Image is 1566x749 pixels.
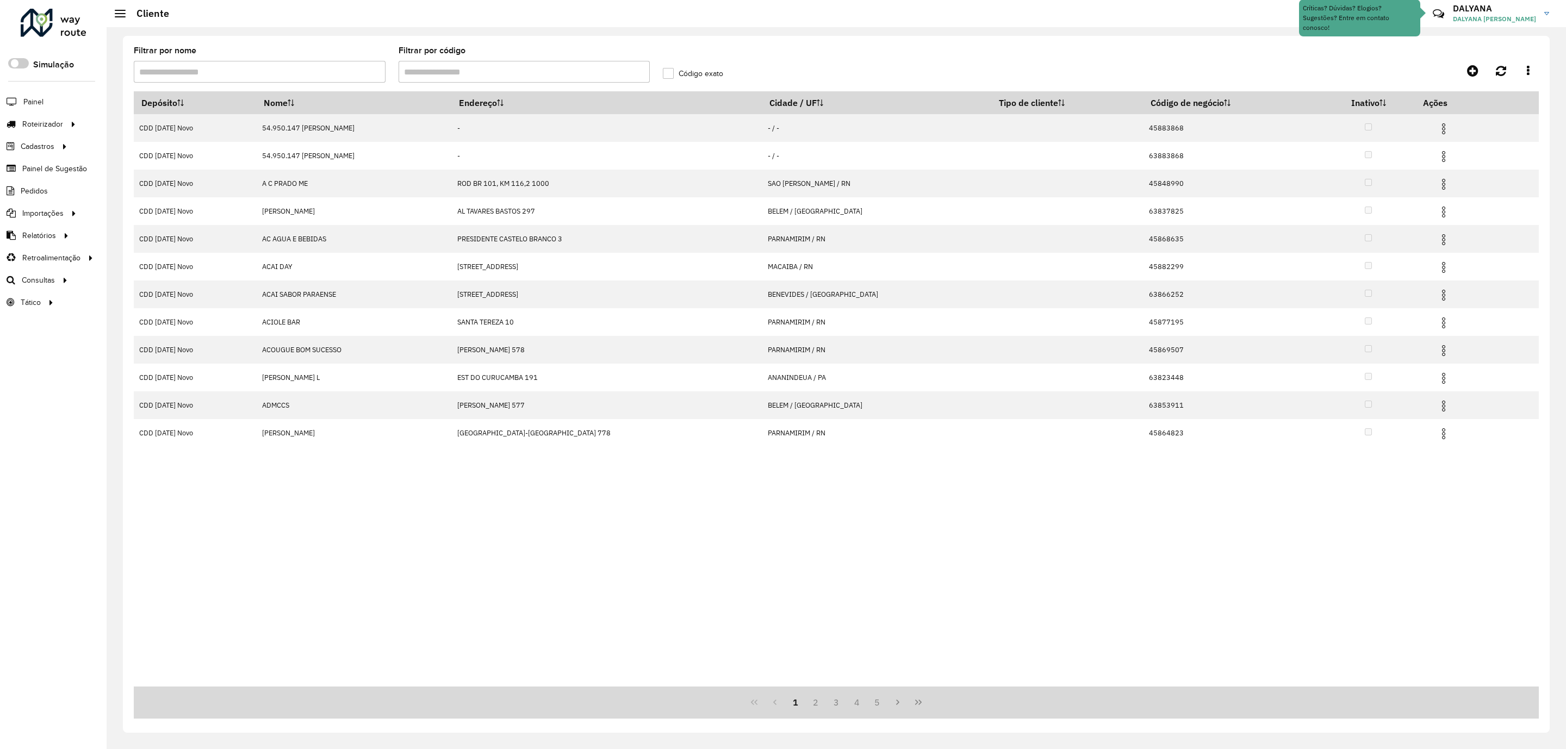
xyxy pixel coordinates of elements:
button: 2 [805,692,826,713]
td: ACAI SABOR PARAENSE [256,280,452,308]
label: Simulação [33,58,74,71]
td: [PERSON_NAME] 577 [452,391,762,419]
td: 45868635 [1143,225,1321,253]
span: Importações [22,208,64,219]
td: - / - [762,142,991,170]
td: CDD [DATE] Novo [134,142,256,170]
button: Last Page [908,692,929,713]
td: MACAIBA / RN [762,253,991,280]
td: BELEM / [GEOGRAPHIC_DATA] [762,391,991,419]
td: ACAI DAY [256,253,452,280]
td: BELEM / [GEOGRAPHIC_DATA] [762,197,991,225]
td: CDD [DATE] Novo [134,336,256,364]
span: Tático [21,297,41,308]
td: [STREET_ADDRESS] [452,280,762,308]
td: CDD [DATE] Novo [134,170,256,197]
th: Tipo de cliente [991,91,1143,114]
h3: DALYANA [1453,3,1536,14]
label: Código exato [663,68,723,79]
td: SAO [PERSON_NAME] / RN [762,170,991,197]
span: Relatórios [22,230,56,241]
a: Contato Rápido [1427,2,1450,26]
td: 63823448 [1143,364,1321,391]
td: - [452,114,762,142]
td: EST DO CURUCAMBA 191 [452,364,762,391]
td: PARNAMIRIM / RN [762,308,991,336]
td: PARNAMIRIM / RN [762,336,991,364]
td: 63837825 [1143,197,1321,225]
button: 3 [826,692,847,713]
td: SANTA TEREZA 10 [452,308,762,336]
td: AC AGUA E BEBIDAS [256,225,452,253]
td: - / - [762,114,991,142]
th: Depósito [134,91,256,114]
th: Endereço [452,91,762,114]
td: CDD [DATE] Novo [134,280,256,308]
th: Nome [256,91,452,114]
span: DALYANA [PERSON_NAME] [1453,14,1536,24]
span: Roteirizador [22,118,63,130]
td: 45877195 [1143,308,1321,336]
th: Inativo [1322,91,1415,114]
button: Next Page [887,692,908,713]
td: ADMCCS [256,391,452,419]
td: BENEVIDES / [GEOGRAPHIC_DATA] [762,280,991,308]
th: Cidade / UF [762,91,991,114]
span: Painel de Sugestão [22,163,87,174]
button: 5 [867,692,888,713]
span: Pedidos [21,185,48,197]
td: CDD [DATE] Novo [134,419,256,447]
td: [PERSON_NAME] L [256,364,452,391]
td: 54.950.147 [PERSON_NAME] [256,114,452,142]
td: [PERSON_NAME] 578 [452,336,762,364]
td: 45869507 [1143,336,1321,364]
button: 4 [847,692,867,713]
button: 1 [785,692,806,713]
td: 63853911 [1143,391,1321,419]
td: A C PRADO ME [256,170,452,197]
td: PARNAMIRIM / RN [762,225,991,253]
h2: Cliente [126,8,169,20]
th: Ações [1415,91,1481,114]
span: Painel [23,96,43,108]
td: [STREET_ADDRESS] [452,253,762,280]
td: 54.950.147 [PERSON_NAME] [256,142,452,170]
td: CDD [DATE] Novo [134,225,256,253]
th: Código de negócio [1143,91,1321,114]
span: Retroalimentação [22,252,80,264]
td: CDD [DATE] Novo [134,308,256,336]
td: PRESIDENTE CASTELO BRANCO 3 [452,225,762,253]
td: CDD [DATE] Novo [134,391,256,419]
td: ROD BR 101, KM 116,2 1000 [452,170,762,197]
td: CDD [DATE] Novo [134,253,256,280]
td: [PERSON_NAME] [256,419,452,447]
td: CDD [DATE] Novo [134,197,256,225]
td: [PERSON_NAME] [256,197,452,225]
span: Consultas [22,274,55,286]
td: ANANINDEUA / PA [762,364,991,391]
td: 45883868 [1143,114,1321,142]
td: AL TAVARES BASTOS 297 [452,197,762,225]
td: 63883868 [1143,142,1321,170]
td: 45864823 [1143,419,1321,447]
td: 63866252 [1143,280,1321,308]
td: PARNAMIRIM / RN [762,419,991,447]
span: Cadastros [21,141,54,152]
td: CDD [DATE] Novo [134,364,256,391]
td: ACIOLE BAR [256,308,452,336]
label: Filtrar por nome [134,44,196,57]
td: ACOUGUE BOM SUCESSO [256,336,452,364]
td: [GEOGRAPHIC_DATA]-[GEOGRAPHIC_DATA] 778 [452,419,762,447]
label: Filtrar por código [399,44,465,57]
td: 45848990 [1143,170,1321,197]
td: 45882299 [1143,253,1321,280]
td: - [452,142,762,170]
td: CDD [DATE] Novo [134,114,256,142]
